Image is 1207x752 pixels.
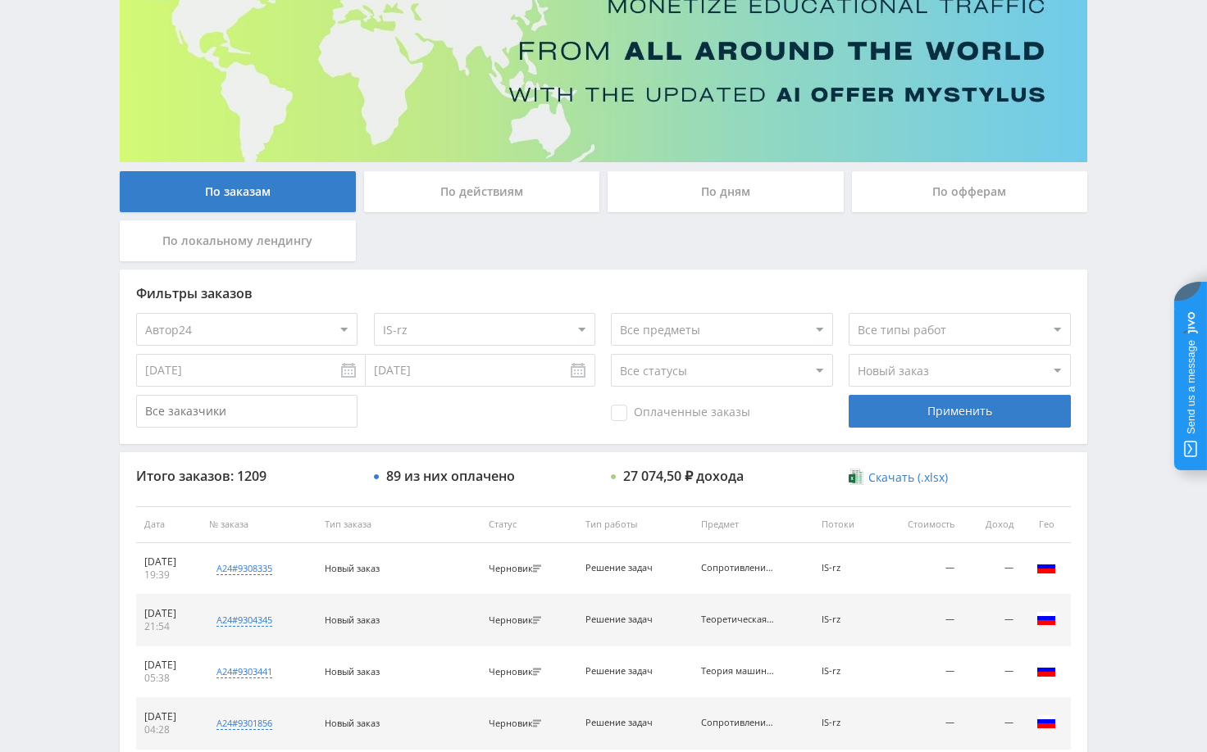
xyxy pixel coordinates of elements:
[325,562,380,574] span: Новый заказ
[868,471,948,484] span: Скачать (.xlsx)
[963,595,1022,646] td: —
[822,614,871,625] div: IS-rz
[963,646,1022,698] td: —
[963,543,1022,595] td: —
[144,659,193,672] div: [DATE]
[879,698,963,750] td: —
[144,555,193,569] div: [DATE]
[577,506,693,543] th: Тип работы
[822,718,871,728] div: IS-rz
[144,672,193,685] div: 05:38
[216,562,272,575] div: a24#9308335
[822,563,871,573] div: IS-rz
[489,667,545,677] div: Черновик
[849,469,863,485] img: xlsx
[879,543,963,595] td: —
[136,395,358,428] input: Все заказчики
[1036,712,1056,732] img: rus.png
[489,615,545,626] div: Черновик
[879,506,963,543] th: Стоимость
[216,614,272,627] div: a24#9304345
[1036,609,1056,628] img: rus.png
[852,171,1088,212] div: По офферам
[585,614,659,625] div: Решение задач
[849,469,947,486] a: Скачать (.xlsx)
[701,614,775,625] div: Теоретическая механика
[325,717,380,729] span: Новый заказ
[136,506,201,543] th: Дата
[144,620,193,633] div: 21:54
[585,666,659,677] div: Решение задач
[216,717,272,730] div: a24#9301856
[144,723,193,736] div: 04:28
[585,718,659,728] div: Решение задач
[120,220,356,261] div: По локальному лендингу
[489,564,545,574] div: Черновик
[1036,557,1056,577] img: rus.png
[136,469,358,483] div: Итого заказов: 1209
[585,563,659,573] div: Решение задач
[879,646,963,698] td: —
[611,405,750,421] span: Оплаченные заказы
[120,171,356,212] div: По заказам
[813,506,879,543] th: Потоки
[701,666,775,677] div: Теория машин и механизмов
[822,666,871,677] div: IS-rz
[386,469,515,483] div: 89 из них оплачено
[201,506,317,543] th: № заказа
[144,569,193,582] div: 19:39
[701,718,775,728] div: Сопротивление материалов
[325,665,380,677] span: Новый заказ
[136,286,1071,301] div: Фильтры заказов
[849,395,1070,428] div: Применить
[1036,660,1056,680] img: rus.png
[481,506,577,543] th: Статус
[623,469,744,483] div: 27 074,50 ₽ дохода
[963,506,1022,543] th: Доход
[144,607,193,620] div: [DATE]
[216,665,272,678] div: a24#9303441
[317,506,481,543] th: Тип заказа
[364,171,600,212] div: По действиям
[1022,506,1071,543] th: Гео
[693,506,813,543] th: Предмет
[325,614,380,626] span: Новый заказ
[136,354,366,387] input: Use the arrow keys to pick a date
[608,171,844,212] div: По дням
[489,718,545,729] div: Черновик
[879,595,963,646] td: —
[701,563,775,573] div: Сопротивление материалов
[144,710,193,723] div: [DATE]
[963,698,1022,750] td: —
